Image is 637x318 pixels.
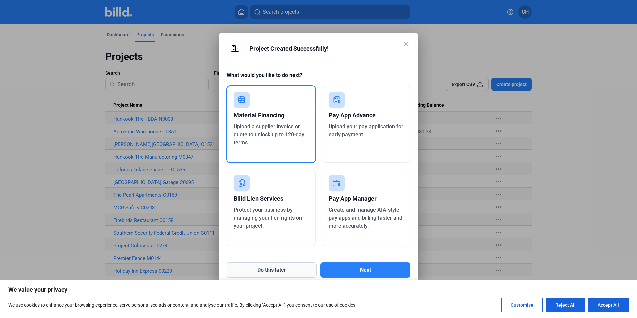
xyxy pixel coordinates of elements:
[227,71,410,86] div: What would you like to do next?
[234,191,309,206] div: Billd Lien Services
[329,191,404,206] div: Pay App Manager
[588,298,629,312] button: Accept All
[227,262,317,278] button: Do this later
[329,207,402,229] span: Create and manage AIA-style pay apps and billing faster and more accurately.
[329,108,404,123] div: Pay App Advance
[329,123,403,138] span: Upload your pay application for early payment.
[546,298,585,312] button: Reject All
[234,207,302,229] span: Protect your business by managing your lien rights on your project.
[249,41,410,57] div: Project Created Successfully!
[234,108,309,123] div: Material Financing
[320,262,410,278] button: Next
[402,40,410,48] mat-icon: close
[501,298,543,312] button: Customise
[234,123,304,146] span: Upload a supplier invoice or quote to unlock up to 120-day terms.
[8,286,629,294] p: We value your privacy
[8,301,357,309] p: We use cookies to enhance your browsing experience, serve personalised ads or content, and analys...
